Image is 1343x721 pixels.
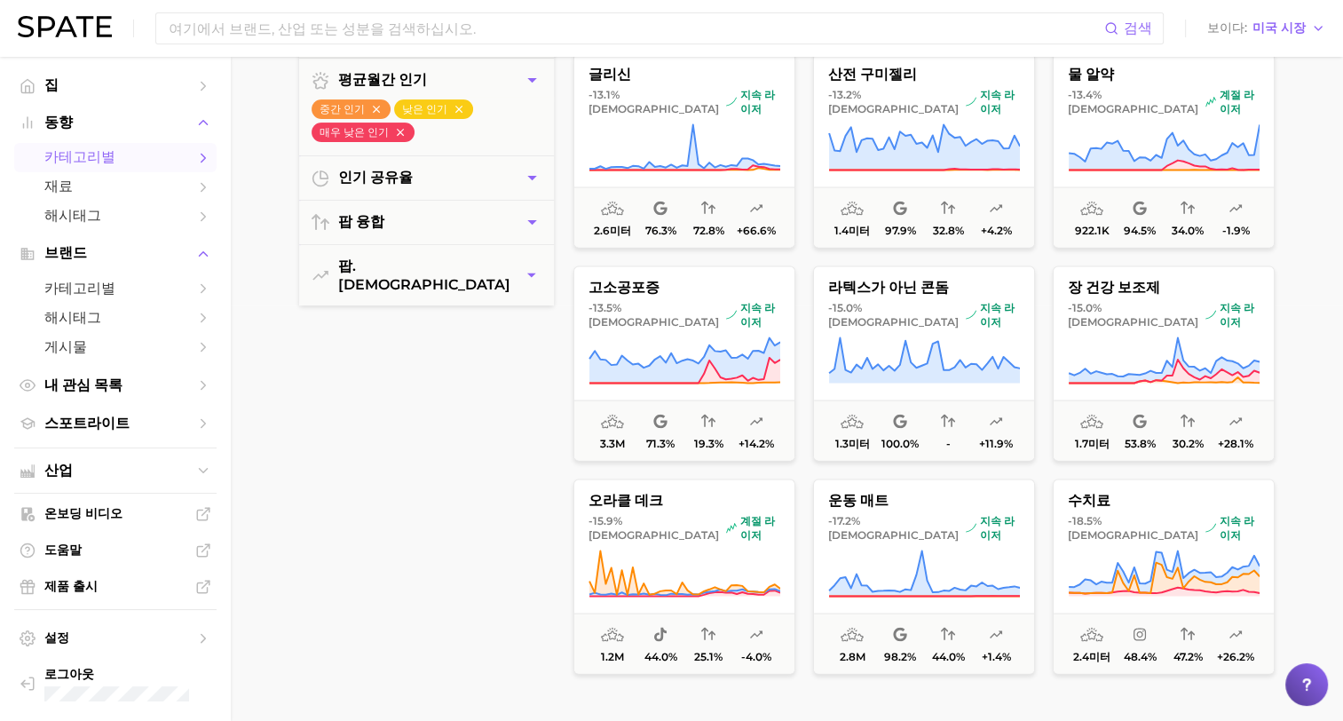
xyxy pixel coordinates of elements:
span: popularity share: Google [653,411,668,432]
span: popularity predicted growth: Likely [1228,624,1243,646]
span: -17.2% [828,513,860,527]
a: 해시태그 [14,202,217,231]
a: 카테고리별 [14,274,217,304]
img: 계절 라이저 [726,522,737,533]
abbr: popularity index [338,213,370,230]
img: 지속 라이저 [726,309,737,320]
button: 오라클 데크-15.9% [DEMOGRAPHIC_DATA]계절 라이저계절 라이저1.2m44.0%25.1%-4.0% [573,479,795,674]
button: 글리신-13.1% [DEMOGRAPHIC_DATA]지속 라이저지속 라이저2.6미터76.3%72.8%+66.6% [573,52,795,248]
span: 해시태그 [44,207,186,226]
span: 장 건강 보조제 [1054,279,1274,295]
span: 3.3m [600,437,625,449]
span: 47.2% [1173,650,1202,662]
span: 보이다 [1207,23,1247,33]
a: 도움말 [14,536,217,564]
span: 98.2% [884,650,916,662]
button: 산업 [14,457,217,484]
button: 중간 인기 [312,99,391,119]
span: -13.4% [1068,87,1102,100]
span: popularity convergence: Low Convergence [1181,411,1195,432]
span: +26.2% [1217,650,1254,662]
span: average monthly popularity: Medium Popularity [601,411,624,432]
span: [DEMOGRAPHIC_DATA] [589,527,719,542]
span: 산전 구미젤리 [814,66,1034,82]
span: 내 관심 목록 [44,376,186,395]
span: +28.1% [1218,437,1253,449]
span: -15.9% [589,513,622,527]
span: [DEMOGRAPHIC_DATA] [1068,527,1198,542]
span: 2.4미터 [1073,650,1110,662]
span: average monthly popularity: Medium Popularity [841,411,864,432]
button: 수치료-18.5% [DEMOGRAPHIC_DATA]지속 라이저지속 라이저2.4미터48.4%47.2%+26.2% [1053,479,1275,674]
button: 산전 구미젤리-13.2% [DEMOGRAPHIC_DATA]지속 라이저지속 라이저1.4미터97.9%32.8%+4.2% [813,52,1035,248]
span: average monthly popularity: Medium Popularity [1080,624,1103,646]
span: 1.2m [601,650,624,662]
span: 71.3% [646,437,675,449]
span: average monthly popularity: Medium Popularity [1080,198,1103,219]
span: 1.4미터 [834,224,870,236]
span: 미국 시장 [1252,23,1306,33]
button: 인기 공유율 [299,156,554,200]
span: 2.6미터 [594,224,631,236]
span: popularity share: Google [653,198,668,219]
span: -13.1% [589,87,620,100]
span: 30.2% [1172,437,1203,449]
span: 산업 [44,463,186,479]
span: 도움말 [44,542,186,559]
span: 인기 공유율 [338,169,413,187]
span: 1.3미터 [834,437,869,449]
span: +11.9% [979,437,1013,449]
font: 계절 라이저 [740,513,780,542]
img: 지속 라이저 [1205,522,1216,533]
span: popularity share: Google [1133,411,1147,432]
button: 물 알약-13.4% [DEMOGRAPHIC_DATA]계절 라이저계절 라이저922.1k94.5%34.0%-1.9% [1053,52,1275,248]
abbr: average [338,71,367,88]
a: 내 관심 목록 [14,371,217,400]
span: 제품 출시 [44,578,186,595]
font: 지속 라이저 [980,300,1020,329]
font: 지속 라이저 [980,87,1020,115]
span: +66.6% [737,224,776,236]
img: 지속 라이저 [966,96,976,107]
span: [DEMOGRAPHIC_DATA] [589,101,719,115]
button: 장 건강 보조제-15.0% [DEMOGRAPHIC_DATA]지속 라이저지속 라이저1.7미터53.8%30.2%+28.1% [1053,265,1275,461]
button: 매우 낮은 인기 [312,123,415,142]
button: 평균월간 인기 [299,59,554,102]
span: [DEMOGRAPHIC_DATA] [1068,101,1198,115]
span: popularity predicted growth: Likely [749,198,763,219]
font: 지속 라이저 [1220,300,1260,329]
font: 중간 인기 [320,102,365,116]
span: [DEMOGRAPHIC_DATA] [338,257,524,293]
span: 운동 매트 [814,492,1034,508]
a: 온보딩 비디오 [14,500,217,527]
span: popularity predicted growth: Very Unlikely [1228,198,1243,219]
span: popularity convergence: Medium Convergence [941,624,955,646]
button: 팝.[DEMOGRAPHIC_DATA] [299,245,554,305]
span: 76.3% [644,224,675,236]
input: 여기에서 브랜드, 산업 또는 성분을 검색하십시오. [167,13,1104,44]
a: 집 [14,71,217,100]
span: 로그아웃 [44,666,202,683]
span: popularity convergence: Low Convergence [1181,198,1195,219]
img: 계절 라이저 [1205,96,1216,107]
span: 97.9% [884,224,915,236]
span: 32.8% [932,224,963,236]
span: 브랜드 [44,245,186,261]
span: 라텍스가 아닌 콘돔 [814,279,1034,295]
span: 설정 [44,630,186,646]
span: popularity predicted growth: Likely [1228,411,1243,432]
span: 글리신 [574,66,794,82]
span: 44.0% [644,650,676,662]
span: +4.2% [980,224,1011,236]
font: 지속 라이저 [740,87,780,115]
span: 카테고리별 [44,280,186,298]
span: average monthly popularity: Medium Popularity [601,624,624,646]
span: [DEMOGRAPHIC_DATA] [828,527,959,542]
button: 팝 융합 [299,201,554,244]
span: 카테고리별 [44,148,186,167]
a: 로그아웃합니다. 현재 이메일 unhokang@lghnh.com 로 로그인하고 있습니다. [14,661,217,707]
span: popularity convergence: Low Convergence [701,624,715,646]
button: 운동 매트-17.2% [DEMOGRAPHIC_DATA]지속 라이저지속 라이저2.8m98.2%44.0%+1.4% [813,479,1035,674]
span: 72.8% [692,224,723,236]
a: 해시태그 [14,304,217,333]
